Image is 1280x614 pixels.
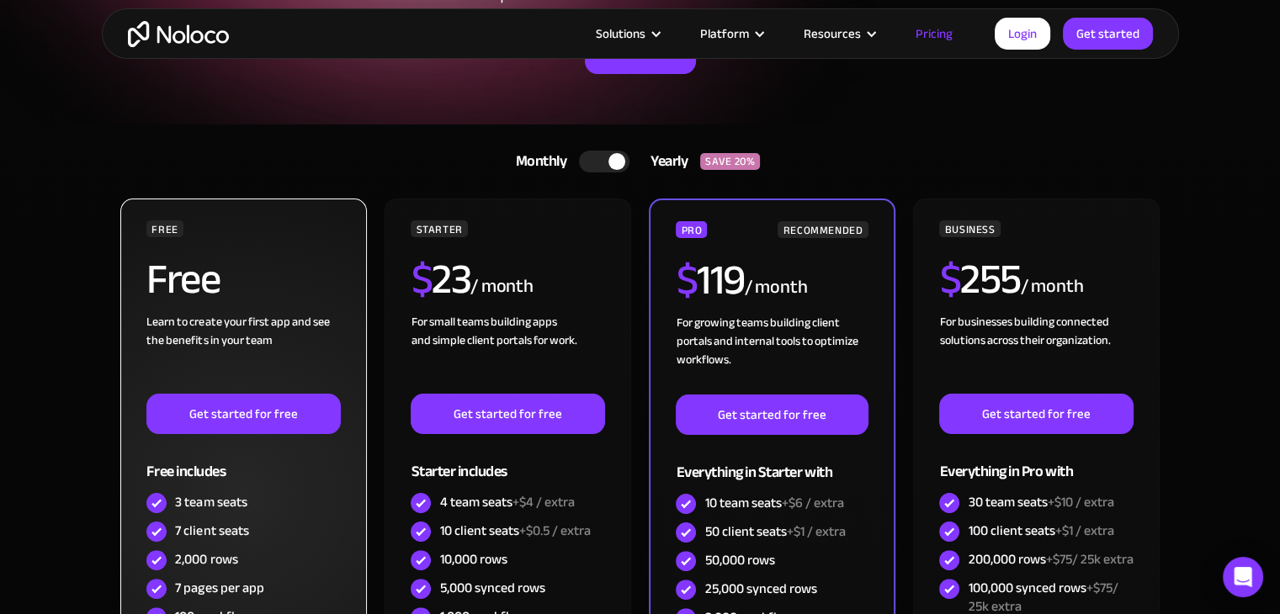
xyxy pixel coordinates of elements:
span: +$0.5 / extra [518,518,590,543]
a: Get started for free [939,394,1133,434]
div: Solutions [596,23,645,45]
div: Everything in Pro with [939,434,1133,489]
div: For growing teams building client portals and internal tools to optimize workflows. [676,314,868,394]
div: 10 team seats [704,494,843,512]
div: 30 team seats [968,493,1113,511]
div: 7 client seats [175,521,248,540]
span: +$1 / extra [1054,518,1113,543]
span: +$4 / extra [512,490,574,515]
h2: 119 [676,259,744,301]
span: $ [676,241,697,320]
div: Monthly [495,149,580,174]
a: Get started for free [146,394,340,434]
div: 100 client seats [968,521,1113,540]
div: 10 client seats [439,521,590,540]
div: Platform [700,23,749,45]
div: / month [744,274,807,301]
a: Pricing [895,23,974,45]
div: Resources [783,23,895,45]
div: 50 client seats [704,522,845,541]
span: +$1 / extra [786,519,845,544]
div: 50,000 rows [704,551,774,569]
div: 10,000 rows [439,550,507,569]
div: Open Intercom Messenger [1223,557,1263,597]
div: BUSINESS [939,220,1000,237]
div: 3 team seats [175,493,247,511]
div: Starter includes [411,434,604,489]
div: 25,000 synced rows [704,580,816,598]
div: For small teams building apps and simple client portals for work. ‍ [411,313,604,394]
span: $ [939,240,960,319]
a: Get started [1063,18,1153,50]
div: Resources [804,23,861,45]
div: 2,000 rows [175,550,237,569]
div: / month [1020,273,1083,300]
div: FREE [146,220,183,237]
span: +$10 / extra [1047,490,1113,515]
div: Solutions [575,23,679,45]
div: 7 pages per app [175,579,263,597]
div: RECOMMENDED [778,221,868,238]
a: Login [995,18,1050,50]
div: Platform [679,23,783,45]
div: PRO [676,221,707,238]
a: Get started for free [411,394,604,434]
div: Yearly [629,149,700,174]
div: Everything in Starter with [676,435,868,490]
a: Get started for free [676,394,868,435]
div: 4 team seats [439,493,574,511]
a: home [128,21,229,47]
span: +$75/ 25k extra [1045,547,1133,572]
div: Free includes [146,434,340,489]
span: $ [411,240,432,319]
h2: 255 [939,258,1020,300]
span: +$6 / extra [781,490,843,516]
div: SAVE 20% [700,153,760,170]
div: Learn to create your first app and see the benefits in your team ‍ [146,313,340,394]
div: For businesses building connected solutions across their organization. ‍ [939,313,1133,394]
h2: Free [146,258,220,300]
h2: 23 [411,258,470,300]
div: / month [470,273,534,300]
div: 200,000 rows [968,550,1133,569]
div: STARTER [411,220,467,237]
div: 5,000 synced rows [439,579,544,597]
